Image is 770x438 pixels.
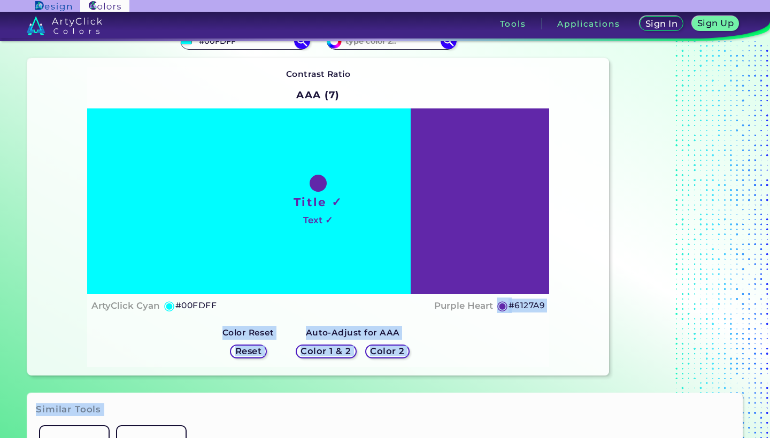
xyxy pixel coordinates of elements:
a: Sign Up [694,17,737,31]
strong: Color Reset [222,327,274,338]
input: type color 1.. [195,34,295,48]
h5: Reset [236,347,260,355]
h3: Similar Tools [36,403,101,416]
h5: Color 1 & 2 [303,347,349,355]
h5: Color 2 [372,347,403,355]
h1: Title ✓ [294,194,343,210]
a: Sign In [642,17,682,31]
strong: Auto-Adjust for AAA [306,327,400,338]
h5: #00FDFF [175,299,217,312]
h4: Text ✓ [303,213,333,228]
h5: ◉ [164,299,175,312]
img: logo_artyclick_colors_white.svg [27,16,102,35]
h4: ArtyClick Cyan [91,298,160,314]
h2: AAA (7) [291,83,344,107]
strong: Contrast Ratio [286,69,351,79]
img: ArtyClick Design logo [35,1,71,11]
h3: Applications [557,20,620,28]
h5: Sign Up [698,19,732,27]
h5: Sign In [646,20,676,28]
h3: Tools [500,20,526,28]
h4: Purple Heart [434,298,493,314]
h5: ◉ [497,299,509,312]
h5: #6127A9 [509,299,545,312]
